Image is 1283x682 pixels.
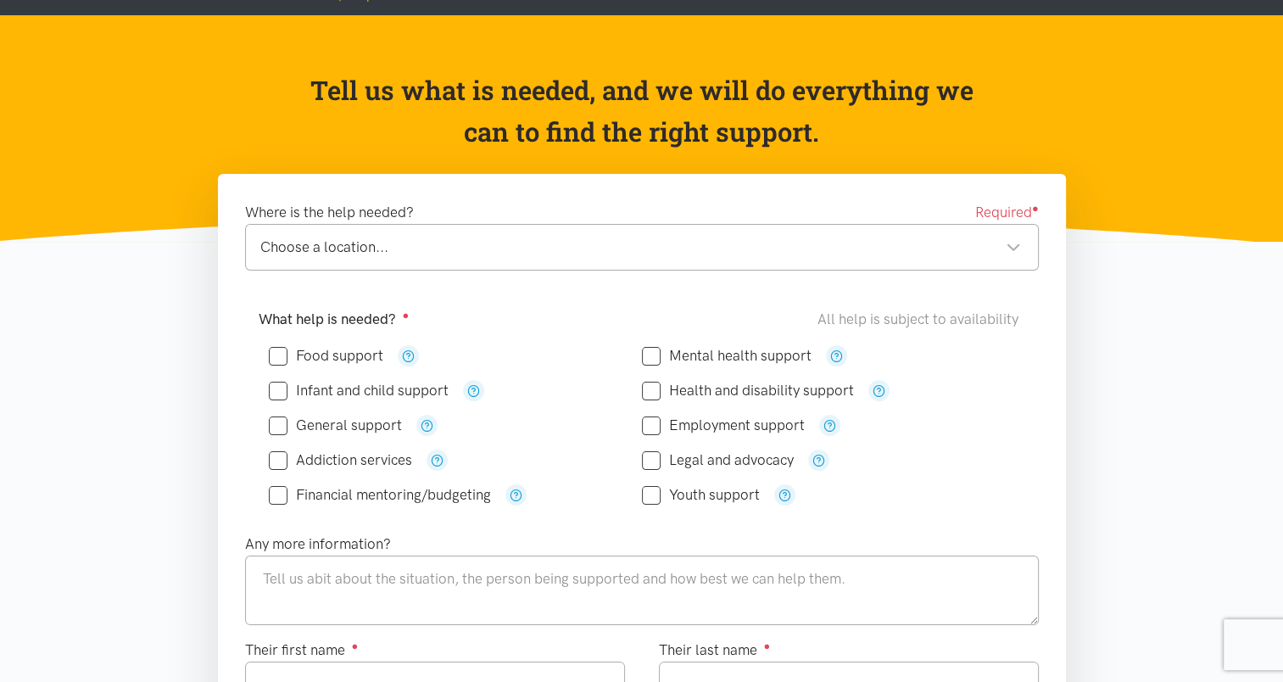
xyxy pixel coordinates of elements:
label: Financial mentoring/budgeting [269,488,491,502]
div: Choose a location... [260,236,1021,259]
label: Mental health support [642,349,812,363]
label: Any more information? [245,533,391,556]
label: Infant and child support [269,383,449,398]
sup: ● [352,640,359,652]
label: Their first name [245,639,359,662]
label: Their last name [659,639,771,662]
p: Tell us what is needed, and we will do everything we can to find the right support. [304,70,979,154]
label: Youth support [642,488,760,502]
sup: ● [403,309,410,321]
label: Addiction services [269,453,412,467]
label: Employment support [642,418,805,433]
span: Required [975,201,1039,224]
label: Food support [269,349,383,363]
label: General support [269,418,402,433]
label: Where is the help needed? [245,201,414,224]
sup: ● [764,640,771,652]
div: All help is subject to availability [817,308,1025,331]
label: Health and disability support [642,383,854,398]
label: What help is needed? [259,308,410,331]
sup: ● [1032,202,1039,215]
label: Legal and advocacy [642,453,794,467]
